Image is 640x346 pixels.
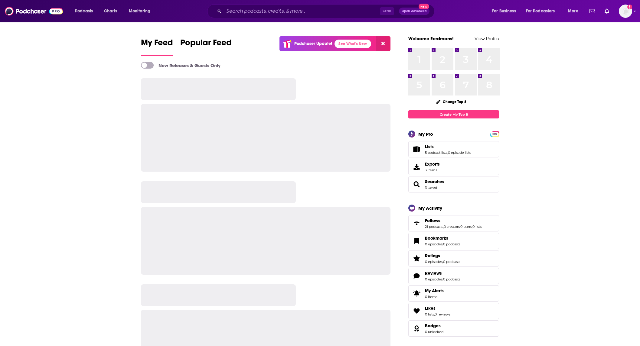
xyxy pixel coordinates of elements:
[425,144,471,149] a: Lists
[224,6,380,16] input: Search podcasts, credits, & more...
[425,150,447,155] a: 5 podcast lists
[410,145,423,154] a: Lists
[472,225,482,229] a: 0 lists
[180,37,232,56] a: Popular Feed
[434,312,435,316] span: ,
[475,36,499,41] a: View Profile
[425,161,440,167] span: Exports
[425,253,460,258] a: Ratings
[425,323,441,328] span: Badges
[425,179,444,184] a: Searches
[488,6,524,16] button: open menu
[425,168,440,172] span: 3 items
[425,144,434,149] span: Lists
[443,225,444,229] span: ,
[410,272,423,280] a: Reviews
[410,324,423,333] a: Badges
[125,6,158,16] button: open menu
[104,7,117,15] span: Charts
[491,131,498,136] a: PRO
[564,6,586,16] button: open menu
[425,270,460,276] a: Reviews
[442,242,443,246] span: ,
[425,323,443,328] a: Badges
[447,150,448,155] span: ,
[408,141,499,157] span: Lists
[444,225,460,229] a: 0 creators
[425,306,436,311] span: Likes
[425,270,442,276] span: Reviews
[433,98,470,105] button: Change Top 8
[408,268,499,284] span: Reviews
[425,242,442,246] a: 0 episodes
[418,205,442,211] div: My Activity
[568,7,578,15] span: More
[408,285,499,302] a: My Alerts
[425,306,450,311] a: Likes
[425,218,482,223] a: Follows
[410,180,423,189] a: Searches
[627,5,632,9] svg: Add a profile image
[100,6,121,16] a: Charts
[402,10,427,13] span: Open Advanced
[425,288,444,293] span: My Alerts
[408,303,499,319] span: Likes
[408,320,499,337] span: Badges
[425,186,437,190] a: 3 saved
[335,40,371,48] a: See What's New
[425,295,444,299] span: 0 items
[408,233,499,249] span: Bookmarks
[410,237,423,245] a: Bookmarks
[425,277,442,281] a: 0 episodes
[408,36,454,41] a: Welcome Eerdmans!
[526,7,555,15] span: For Podcasters
[602,6,612,16] a: Show notifications dropdown
[522,6,564,16] button: open menu
[425,312,434,316] a: 0 lists
[408,215,499,231] span: Follows
[71,6,101,16] button: open menu
[410,163,423,171] span: Exports
[425,218,440,223] span: Follows
[380,7,394,15] span: Ctrl K
[408,159,499,175] a: Exports
[294,41,332,46] p: Podchaser Update!
[425,253,440,258] span: Ratings
[141,37,173,51] span: My Feed
[448,150,471,155] a: 0 episode lists
[460,225,472,229] a: 0 users
[418,131,433,137] div: My Pro
[619,5,632,18] button: Show profile menu
[419,4,429,9] span: New
[410,289,423,298] span: My Alerts
[410,219,423,228] a: Follows
[410,254,423,263] a: Ratings
[425,260,442,264] a: 0 episodes
[425,225,443,229] a: 21 podcasts
[425,235,460,241] a: Bookmarks
[410,307,423,315] a: Likes
[141,62,220,69] a: New Releases & Guests Only
[180,37,232,51] span: Popular Feed
[141,37,173,56] a: My Feed
[408,250,499,267] span: Ratings
[443,277,460,281] a: 0 podcasts
[425,235,448,241] span: Bookmarks
[492,7,516,15] span: For Business
[435,312,450,316] a: 0 reviews
[442,277,443,281] span: ,
[5,5,63,17] img: Podchaser - Follow, Share and Rate Podcasts
[425,330,443,334] a: 0 unlocked
[213,4,440,18] div: Search podcasts, credits, & more...
[443,242,460,246] a: 0 podcasts
[75,7,93,15] span: Podcasts
[587,6,597,16] a: Show notifications dropdown
[619,5,632,18] img: User Profile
